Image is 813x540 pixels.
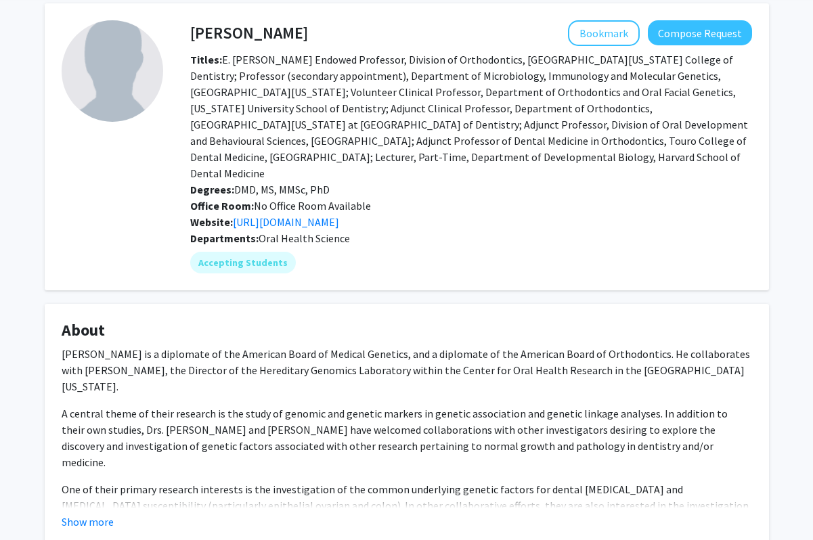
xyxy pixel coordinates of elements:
b: Titles: [190,53,222,66]
img: Profile Picture [62,20,163,122]
button: Compose Request to James Hartsfield [648,20,752,45]
iframe: Chat [10,479,58,530]
h4: About [62,321,752,340]
b: Degrees: [190,183,234,196]
b: Office Room: [190,199,254,212]
h4: [PERSON_NAME] [190,20,308,45]
mat-chip: Accepting Students [190,252,296,273]
a: Opens in a new tab [233,215,339,229]
button: Add James Hartsfield to Bookmarks [568,20,640,46]
span: No Office Room Available [190,199,371,212]
b: Website: [190,215,233,229]
span: DMD, MS, MMSc, PhD [190,183,330,196]
span: Oral Health Science [259,231,350,245]
span: E. [PERSON_NAME] Endowed Professor, Division of Orthodontics, [GEOGRAPHIC_DATA][US_STATE] College... [190,53,748,180]
b: Departments: [190,231,259,245]
button: Show more [62,514,114,530]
